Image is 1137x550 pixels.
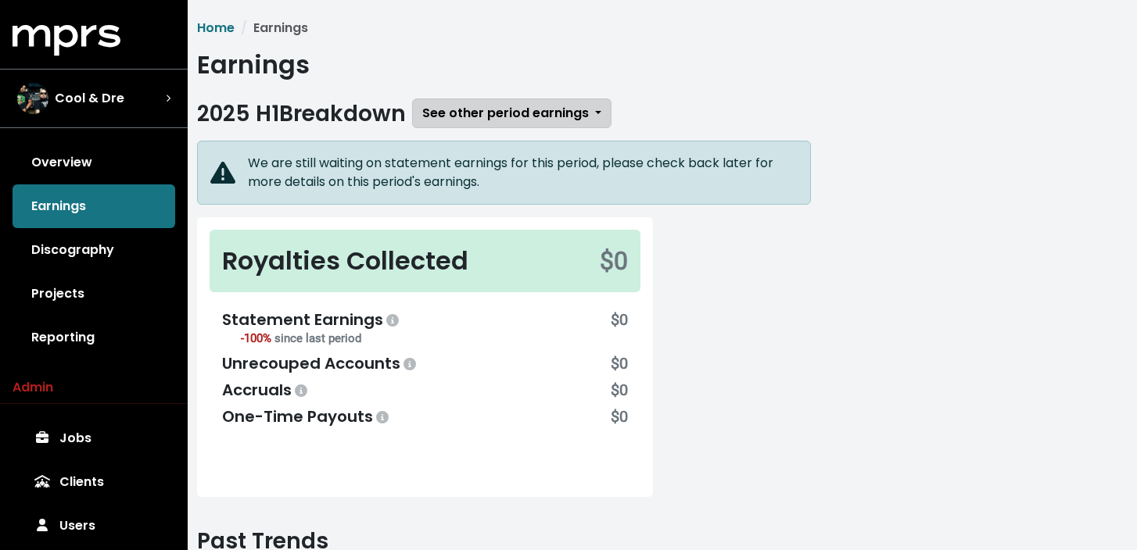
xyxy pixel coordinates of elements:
div: Accruals [222,378,310,402]
a: Clients [13,460,175,504]
div: $0 [600,242,628,280]
a: Discography [13,228,175,272]
nav: breadcrumb [197,19,1128,37]
a: Reporting [13,316,175,359]
a: mprs logo [13,30,120,48]
a: Users [13,504,175,548]
div: $0 [611,308,628,348]
a: Overview [13,141,175,184]
span: See other period earnings [422,104,589,122]
div: We are still waiting on statement earnings for this period, please check back later for more deta... [248,154,798,191]
li: Earnings [235,19,308,37]
div: Royalties Collected [222,242,468,280]
span: since last period [274,331,361,345]
h1: Earnings [197,50,1128,80]
span: Cool & Dre [55,89,124,108]
button: See other period earnings [412,98,612,128]
div: One-Time Payouts [222,405,392,428]
div: $0 [611,378,628,402]
div: Unrecouped Accounts [222,352,419,375]
div: $0 [611,352,628,375]
a: Jobs [13,416,175,460]
a: Home [197,19,235,37]
img: The selected account / producer [17,83,48,114]
div: Statement Earnings [222,308,402,331]
h2: 2025 H1 Breakdown [197,101,406,127]
div: $0 [611,405,628,428]
small: -100% [241,331,361,345]
a: Projects [13,272,175,316]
